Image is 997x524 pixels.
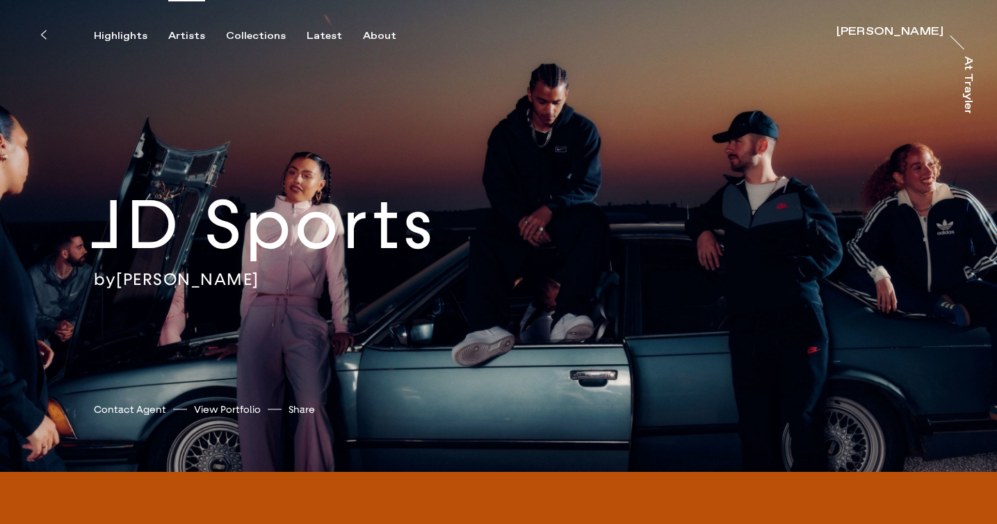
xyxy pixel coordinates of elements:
button: Share [289,400,315,419]
button: Artists [168,30,226,42]
button: Collections [226,30,307,42]
div: Artists [168,30,205,42]
button: Latest [307,30,363,42]
h2: JD Sports [90,182,530,269]
a: At Trayler [959,56,973,113]
a: [PERSON_NAME] [836,26,943,40]
button: About [363,30,417,42]
div: Collections [226,30,286,42]
a: Contact Agent [94,402,166,417]
div: About [363,30,396,42]
button: Highlights [94,30,168,42]
a: View Portfolio [194,402,261,417]
span: by [94,269,116,290]
div: Latest [307,30,342,42]
div: At Trayler [962,56,973,115]
div: Highlights [94,30,147,42]
a: [PERSON_NAME] [116,269,259,290]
